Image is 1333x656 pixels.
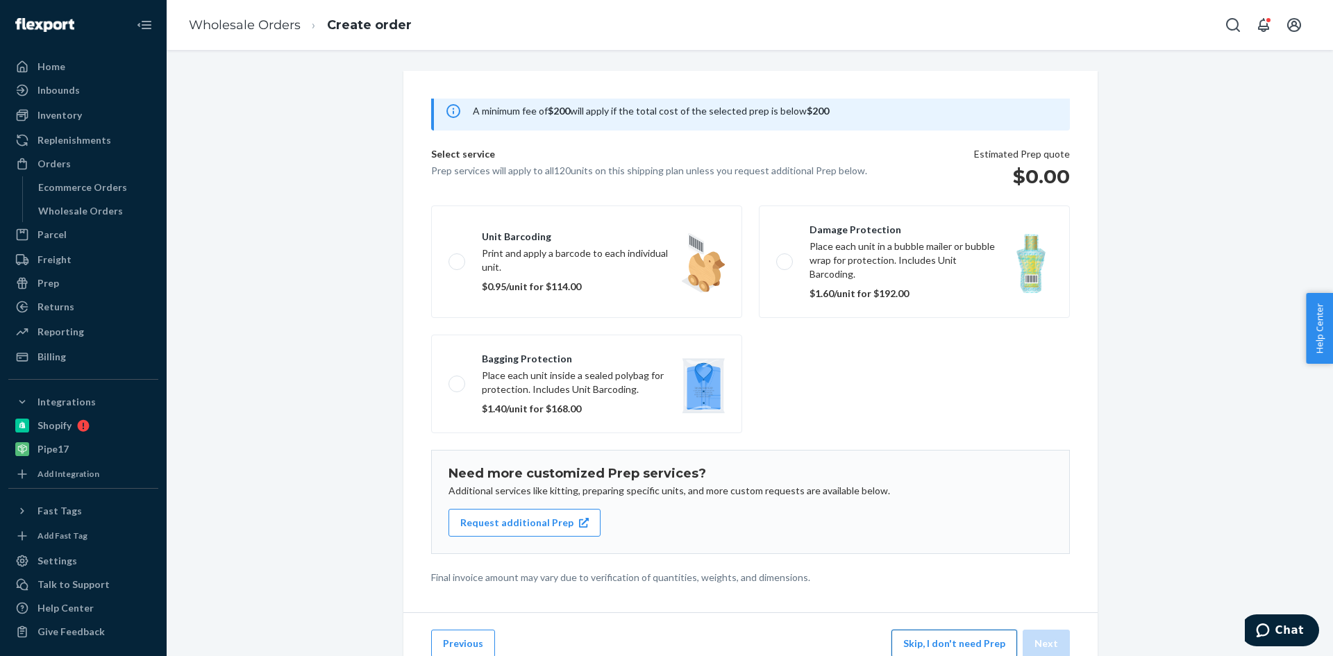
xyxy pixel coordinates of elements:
iframe: Opens a widget where you can chat to one of our agents [1245,614,1319,649]
div: Talk to Support [37,578,110,591]
div: Billing [37,350,66,364]
a: Create order [327,17,412,33]
a: Parcel [8,224,158,246]
p: Additional services like kitting, preparing specific units, and more custom requests are availabl... [448,484,1053,498]
div: Ecommerce Orders [38,180,127,194]
div: Give Feedback [37,625,105,639]
div: Reporting [37,325,84,339]
button: Open account menu [1280,11,1308,39]
a: Prep [8,272,158,294]
div: Freight [37,253,72,267]
a: Shopify [8,414,158,437]
button: Help Center [1306,293,1333,364]
div: Pipe17 [37,442,69,456]
p: Final invoice amount may vary due to verification of quantities, weights, and dimensions. [431,571,1070,584]
div: Replenishments [37,133,111,147]
a: Wholesale Orders [31,200,159,222]
div: Returns [37,300,74,314]
div: Add Fast Tag [37,530,87,541]
div: Home [37,60,65,74]
div: Inventory [37,108,82,122]
ol: breadcrumbs [178,5,423,46]
button: Request additional Prep [448,509,601,537]
button: Give Feedback [8,621,158,643]
a: Settings [8,550,158,572]
b: $200 [807,105,829,117]
a: Inventory [8,104,158,126]
a: Wholesale Orders [189,17,301,33]
a: Returns [8,296,158,318]
button: Talk to Support [8,573,158,596]
span: A minimum fee of will apply if the total cost of the selected prep is below [473,105,829,117]
img: Flexport logo [15,18,74,32]
div: Help Center [37,601,94,615]
div: Shopify [37,419,72,432]
a: Orders [8,153,158,175]
p: Prep services will apply to all 120 units on this shipping plan unless you request additional Pre... [431,164,867,178]
a: Replenishments [8,129,158,151]
button: Fast Tags [8,500,158,522]
div: Inbounds [37,83,80,97]
a: Help Center [8,597,158,619]
div: Add Integration [37,468,99,480]
a: Pipe17 [8,438,158,460]
a: Add Fast Tag [8,528,158,544]
button: Integrations [8,391,158,413]
a: Freight [8,249,158,271]
h1: Need more customized Prep services? [448,467,1053,481]
button: Open Search Box [1219,11,1247,39]
div: Fast Tags [37,504,82,518]
button: Open notifications [1250,11,1277,39]
div: Settings [37,554,77,568]
a: Inbounds [8,79,158,101]
div: Integrations [37,395,96,409]
a: Home [8,56,158,78]
button: Close Navigation [131,11,158,39]
div: Orders [37,157,71,171]
a: Ecommerce Orders [31,176,159,199]
a: Add Integration [8,466,158,482]
h1: $0.00 [974,164,1070,189]
div: Parcel [37,228,67,242]
div: Wholesale Orders [38,204,123,218]
div: Prep [37,276,59,290]
p: Estimated Prep quote [974,147,1070,161]
p: Select service [431,147,867,164]
b: $200 [548,105,570,117]
a: Billing [8,346,158,368]
a: Reporting [8,321,158,343]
